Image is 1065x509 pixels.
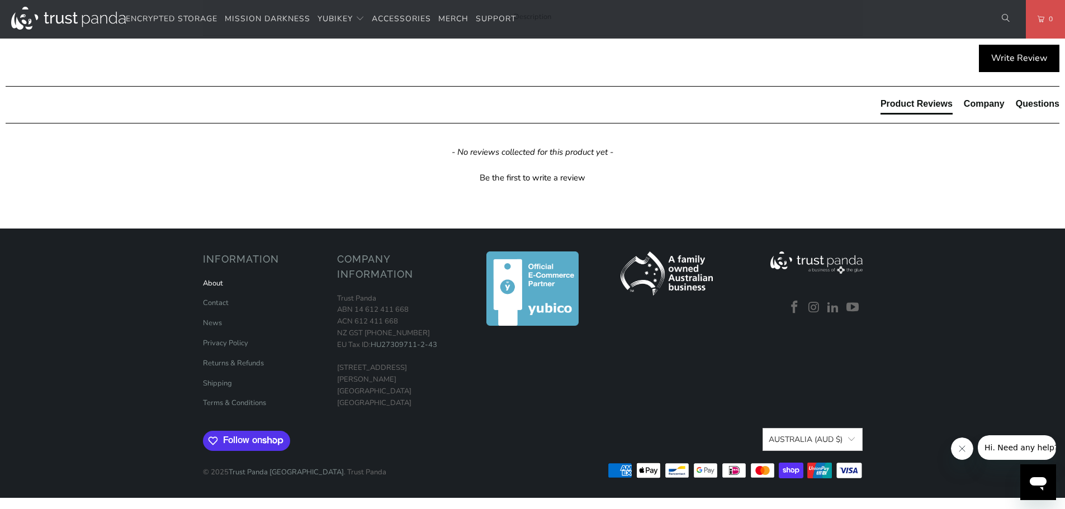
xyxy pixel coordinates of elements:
[476,13,516,24] span: Support
[229,467,344,477] a: Trust Panda [GEOGRAPHIC_DATA]
[1016,98,1059,110] div: Questions
[978,435,1056,460] iframe: Message from company
[476,6,516,32] a: Support
[763,428,862,451] button: Australia (AUD $)
[452,146,613,158] em: - No reviews collected for this product yet -
[480,172,585,184] div: Be the first to write a review
[806,301,822,315] a: Trust Panda Australia on Instagram
[203,358,264,368] a: Returns & Refunds
[845,301,862,315] a: Trust Panda Australia on YouTube
[11,7,126,30] img: Trust Panda Australia
[203,455,386,478] p: © 2025 . Trust Panda
[126,6,516,32] nav: Translation missing: en.navigation.header.main_nav
[203,298,229,308] a: Contact
[203,318,222,328] a: News
[126,6,217,32] a: Encrypted Storage
[7,8,81,17] span: Hi. Need any help?
[337,293,460,409] p: Trust Panda ABN 14 612 411 668 ACN 612 411 668 NZ GST [PHONE_NUMBER] EU Tax ID: [STREET_ADDRESS][...
[438,13,468,24] span: Merch
[6,169,1059,184] div: Be the first to write a review
[825,301,842,315] a: Trust Panda Australia on LinkedIn
[225,6,310,32] a: Mission Darkness
[225,13,310,24] span: Mission Darkness
[203,278,223,288] a: About
[964,98,1005,110] div: Company
[371,340,437,350] a: HU27309711-2-43
[787,301,803,315] a: Trust Panda Australia on Facebook
[372,13,431,24] span: Accessories
[203,338,248,348] a: Privacy Policy
[438,6,468,32] a: Merch
[979,45,1059,73] div: Write Review
[203,378,232,388] a: Shipping
[203,398,266,408] a: Terms & Conditions
[1020,464,1056,500] iframe: Button to launch messaging window
[318,6,365,32] summary: YubiKey
[951,437,973,460] iframe: Close message
[881,98,1059,120] div: Reviews Tabs
[126,13,217,24] span: Encrypted Storage
[318,13,353,24] span: YubiKey
[1044,13,1053,25] span: 0
[881,98,953,110] div: Product Reviews
[372,6,431,32] a: Accessories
